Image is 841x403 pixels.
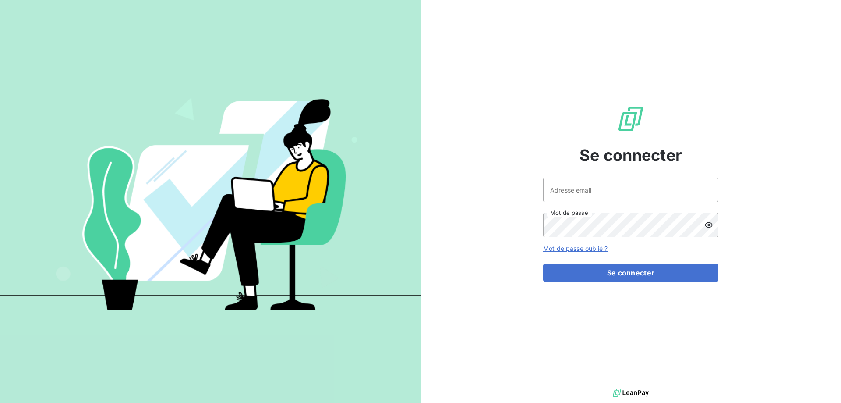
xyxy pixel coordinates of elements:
[617,105,645,133] img: Logo LeanPay
[613,386,649,399] img: logo
[543,264,718,282] button: Se connecter
[543,178,718,202] input: placeholder
[543,245,608,252] a: Mot de passe oublié ?
[580,143,682,167] span: Se connecter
